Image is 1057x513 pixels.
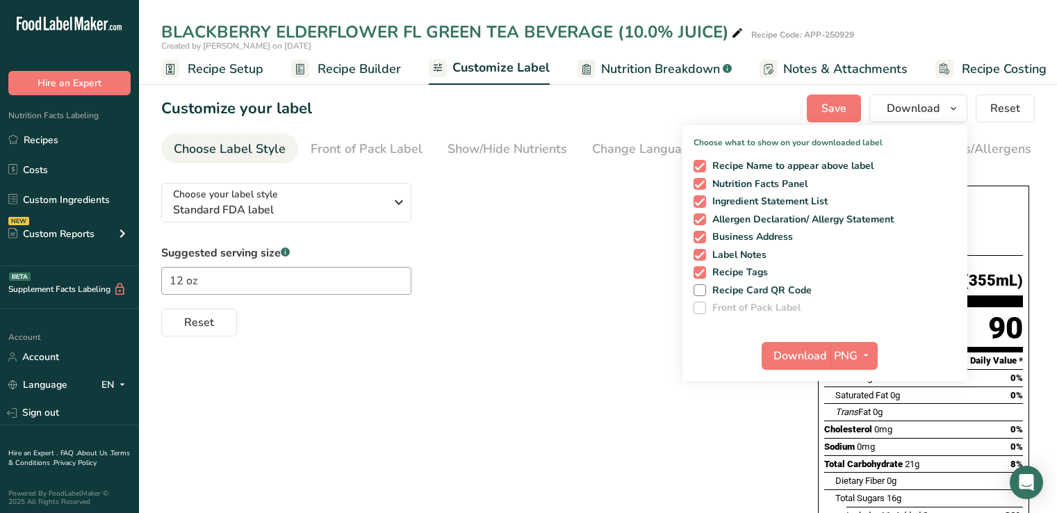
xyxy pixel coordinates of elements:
span: Reset [990,100,1020,117]
span: Total Sugars [835,493,885,503]
span: PNG [834,348,858,364]
div: Choose Label Style [174,140,286,158]
span: 21g [905,459,919,469]
span: Recipe Tags [706,266,769,279]
div: Show/Hide Nutrients [448,140,567,158]
span: Fat [835,407,871,417]
span: Download [773,348,826,364]
span: Recipe Setup [188,60,263,79]
div: NEW [8,217,29,225]
span: 0g [873,407,883,417]
span: Total Carbohydrate [824,459,903,469]
h1: Customize your label [161,97,312,120]
a: Nutrition Breakdown [577,54,732,85]
button: Reset [976,95,1035,122]
span: Standard FDA label [173,202,385,218]
button: Save [807,95,861,122]
span: Dietary Fiber [835,475,885,486]
span: 8% [1010,459,1023,469]
span: 0% [1010,373,1023,383]
div: Recipe Code: APP-250929 [751,28,854,41]
span: Business Address [706,231,794,243]
span: Label Notes [706,249,767,261]
span: Save [821,100,846,117]
span: 0mg [857,441,875,452]
span: Recipe Name to appear above label [706,160,874,172]
p: Choose what to show on your downloaded label [682,125,967,149]
span: Recipe Costing [962,60,1047,79]
span: Nutrition Breakdown [601,60,720,79]
a: Recipe Builder [291,54,401,85]
div: Front of Pack Label [311,140,423,158]
span: Recipe Card QR Code [706,284,812,297]
span: 0% [1010,424,1023,434]
a: Recipe Costing [935,54,1047,85]
span: Front of Pack Label [706,302,801,314]
span: 0% [1010,390,1023,400]
a: Recipe Setup [161,54,263,85]
span: Ingredient Statement List [706,195,828,208]
span: 12 oz (355mL) [922,272,1023,290]
span: 0% [1010,441,1023,452]
div: Change Language [592,140,696,158]
span: 0g [887,475,896,486]
span: Allergen Declaration/ Allergy Statement [706,213,894,226]
button: Choose your label style Standard FDA label [161,183,411,222]
span: Nutrition Facts Panel [706,178,808,190]
span: Sodium [824,441,855,452]
span: 0g [890,390,900,400]
a: Customize Label [429,52,550,85]
a: Hire an Expert . [8,448,58,458]
div: Powered By FoodLabelMaker © 2025 All Rights Reserved [8,489,131,506]
a: Language [8,373,67,397]
div: BETA [9,272,31,281]
button: Download [869,95,967,122]
button: Hire an Expert [8,71,131,95]
a: About Us . [77,448,110,458]
span: Saturated Fat [835,390,888,400]
span: Notes & Attachments [783,60,908,79]
span: Cholesterol [824,424,872,434]
span: Choose your label style [173,187,278,202]
div: Custom Reports [8,227,95,241]
span: Download [887,100,940,117]
a: Terms & Conditions . [8,448,130,468]
button: Download [762,342,830,370]
div: EN [101,377,131,393]
span: Reset [184,314,214,331]
span: Customize Label [452,58,550,77]
span: 16g [887,493,901,503]
div: 90 [988,310,1023,347]
div: Edit Ingredients/Allergens List [879,140,1056,158]
label: Suggested serving size [161,245,411,261]
div: BLACKBERRY ELDERFLOWER FL GREEN TEA BEVERAGE (10.0% JUICE) [161,19,746,44]
button: PNG [830,342,878,370]
span: 0mg [874,424,892,434]
div: Open Intercom Messenger [1010,466,1043,499]
button: Reset [161,309,237,336]
span: Recipe Builder [318,60,401,79]
span: Created by [PERSON_NAME] on [DATE] [161,40,311,51]
a: Privacy Policy [54,458,97,468]
a: Notes & Attachments [760,54,908,85]
i: Trans [835,407,858,417]
a: FAQ . [60,448,77,458]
